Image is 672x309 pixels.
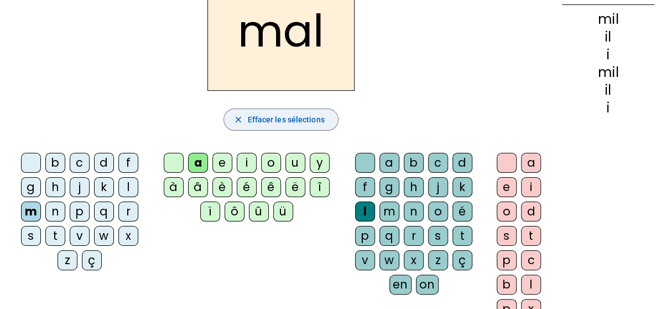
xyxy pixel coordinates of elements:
div: b [497,275,517,295]
div: p [355,226,375,246]
div: il [562,30,654,44]
div: x [118,226,138,246]
div: z [428,250,448,270]
div: ê [261,177,281,197]
div: a [521,153,541,173]
div: w [379,250,399,270]
span: Effacer les sélections [247,113,324,126]
div: j [428,177,448,197]
div: v [355,250,375,270]
div: il [562,84,654,97]
div: k [94,177,114,197]
div: s [428,226,448,246]
div: d [94,153,114,173]
div: x [404,250,424,270]
div: è [212,177,232,197]
div: i [562,101,654,115]
div: o [497,202,517,222]
div: b [404,153,424,173]
div: é [237,177,257,197]
div: s [21,226,41,246]
div: q [94,202,114,222]
div: à [164,177,184,197]
div: i [562,48,654,61]
div: l [521,275,541,295]
div: q [379,226,399,246]
div: m [379,202,399,222]
div: l [118,177,138,197]
div: mil [562,13,654,26]
div: z [58,250,77,270]
div: w [94,226,114,246]
div: f [118,153,138,173]
div: û [249,202,269,222]
div: c [521,250,541,270]
div: h [404,177,424,197]
div: n [404,202,424,222]
div: m [21,202,41,222]
div: h [45,177,65,197]
div: a [188,153,208,173]
div: i [237,153,257,173]
div: g [21,177,41,197]
div: v [70,226,90,246]
div: u [285,153,305,173]
div: é [452,202,472,222]
div: g [379,177,399,197]
div: ô [225,202,244,222]
div: ü [273,202,293,222]
div: n [45,202,65,222]
div: r [118,202,138,222]
div: e [212,153,232,173]
div: c [70,153,90,173]
div: ç [452,250,472,270]
div: t [452,226,472,246]
div: y [310,153,330,173]
div: l [355,202,375,222]
div: p [497,250,517,270]
div: i [521,177,541,197]
div: ï [200,202,220,222]
div: â [188,177,208,197]
div: t [45,226,65,246]
div: î [310,177,330,197]
div: p [70,202,90,222]
div: s [497,226,517,246]
div: b [45,153,65,173]
div: d [452,153,472,173]
mat-icon: close [233,115,243,125]
div: r [404,226,424,246]
div: e [497,177,517,197]
div: j [70,177,90,197]
div: k [452,177,472,197]
div: f [355,177,375,197]
div: mil [562,66,654,79]
div: o [428,202,448,222]
div: on [416,275,439,295]
button: Effacer les sélections [223,109,338,131]
div: en [389,275,411,295]
div: a [379,153,399,173]
div: c [428,153,448,173]
div: t [521,226,541,246]
div: d [521,202,541,222]
div: ç [82,250,102,270]
div: ë [285,177,305,197]
div: o [261,153,281,173]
